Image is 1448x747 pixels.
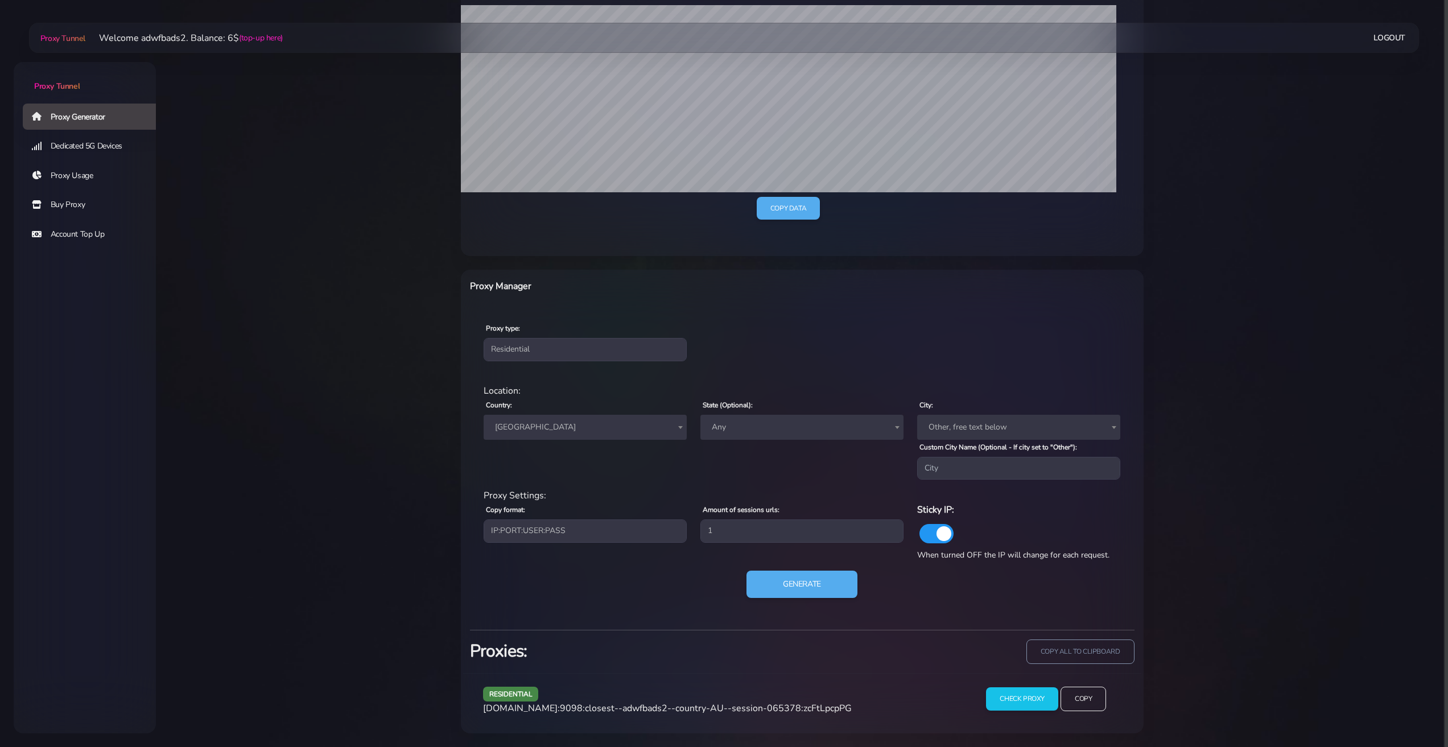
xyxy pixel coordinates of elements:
input: Check Proxy [986,687,1058,711]
a: Proxy Generator [23,104,165,130]
a: (top-up here) [239,32,283,44]
span: Other, free text below [917,415,1120,440]
a: Dedicated 5G Devices [23,133,165,159]
a: Proxy Tunnel [14,62,156,92]
a: Account Top Up [23,221,165,247]
label: Country: [486,400,512,410]
label: City: [919,400,933,410]
h6: Sticky IP: [917,502,1120,517]
label: Amount of sessions urls: [703,505,779,515]
label: Copy format: [486,505,525,515]
iframe: Webchat Widget [1280,561,1434,733]
span: Any [707,419,897,435]
label: Proxy type: [486,323,520,333]
span: Other, free text below [924,419,1113,435]
input: copy all to clipboard [1026,639,1135,664]
span: When turned OFF the IP will change for each request. [917,550,1109,560]
a: Copy data [757,197,820,220]
input: City [917,457,1120,480]
li: Welcome adwfbads2. Balance: 6$ [85,31,283,45]
a: Logout [1373,27,1405,48]
a: Buy Proxy [23,192,165,218]
div: Location: [477,384,1128,398]
span: residential [483,687,539,701]
label: Custom City Name (Optional - If city set to "Other"): [919,442,1077,452]
a: Proxy Tunnel [38,29,85,47]
span: Proxy Tunnel [34,81,80,92]
span: Australia [490,419,680,435]
span: Any [700,415,904,440]
a: Proxy Usage [23,163,165,189]
h3: Proxies: [470,639,795,663]
button: Generate [746,571,857,598]
input: Copy [1061,687,1106,711]
div: Proxy Settings: [477,489,1128,502]
label: State (Optional): [703,400,753,410]
span: [DOMAIN_NAME]:9098:closest--adwfbads2--country-AU--session-065378:zcFtLpcpPG [483,702,852,715]
span: Australia [484,415,687,440]
h6: Proxy Manager [470,279,852,294]
span: Proxy Tunnel [40,33,85,44]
